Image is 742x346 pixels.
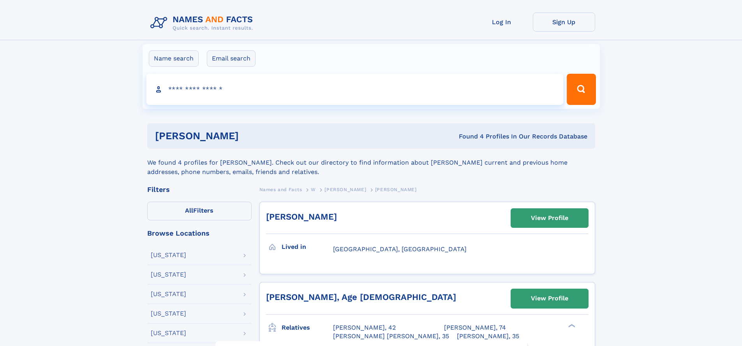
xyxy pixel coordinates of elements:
div: View Profile [531,289,568,307]
a: [PERSON_NAME] [324,185,366,194]
a: [PERSON_NAME] [266,212,337,222]
span: W [311,187,316,192]
div: [US_STATE] [151,330,186,336]
label: Name search [149,50,199,67]
a: View Profile [511,209,588,227]
a: [PERSON_NAME] [PERSON_NAME], 35 [333,332,449,341]
a: View Profile [511,289,588,308]
div: ❯ [566,323,576,328]
div: [US_STATE] [151,311,186,317]
span: [GEOGRAPHIC_DATA], [GEOGRAPHIC_DATA] [333,245,467,253]
div: We found 4 profiles for [PERSON_NAME]. Check out our directory to find information about [PERSON_... [147,149,595,177]
h3: Lived in [282,240,333,254]
a: [PERSON_NAME], 42 [333,323,396,332]
a: [PERSON_NAME], 35 [457,332,519,341]
a: Names and Facts [259,185,302,194]
div: Filters [147,186,252,193]
div: View Profile [531,209,568,227]
label: Filters [147,202,252,220]
a: Log In [471,12,533,32]
div: [US_STATE] [151,252,186,258]
a: [PERSON_NAME], Age [DEMOGRAPHIC_DATA] [266,292,456,302]
div: Browse Locations [147,230,252,237]
img: Logo Names and Facts [147,12,259,34]
h3: Relatives [282,321,333,334]
a: W [311,185,316,194]
div: [US_STATE] [151,271,186,278]
span: [PERSON_NAME] [324,187,366,192]
a: Sign Up [533,12,595,32]
span: [PERSON_NAME] [375,187,417,192]
span: All [185,207,193,214]
h1: [PERSON_NAME] [155,131,349,141]
button: Search Button [567,74,596,105]
input: search input [146,74,564,105]
label: Email search [207,50,256,67]
div: Found 4 Profiles In Our Records Database [349,132,587,141]
a: [PERSON_NAME], 74 [444,323,506,332]
div: [US_STATE] [151,291,186,297]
